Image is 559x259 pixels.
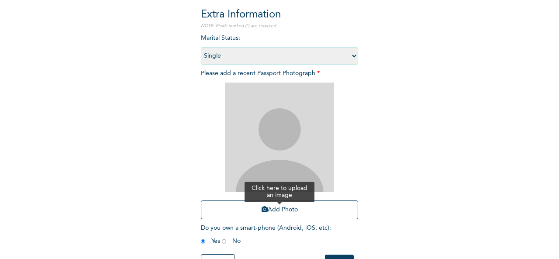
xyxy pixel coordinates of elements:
[201,23,358,29] p: NOTE: Fields marked (*) are required
[225,83,334,192] img: Crop
[201,35,358,59] span: Marital Status :
[201,7,358,23] h2: Extra Information
[201,200,358,219] button: Add Photo
[201,225,331,244] span: Do you own a smart-phone (Android, iOS, etc) : Yes No
[201,70,358,224] span: Please add a recent Passport Photograph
